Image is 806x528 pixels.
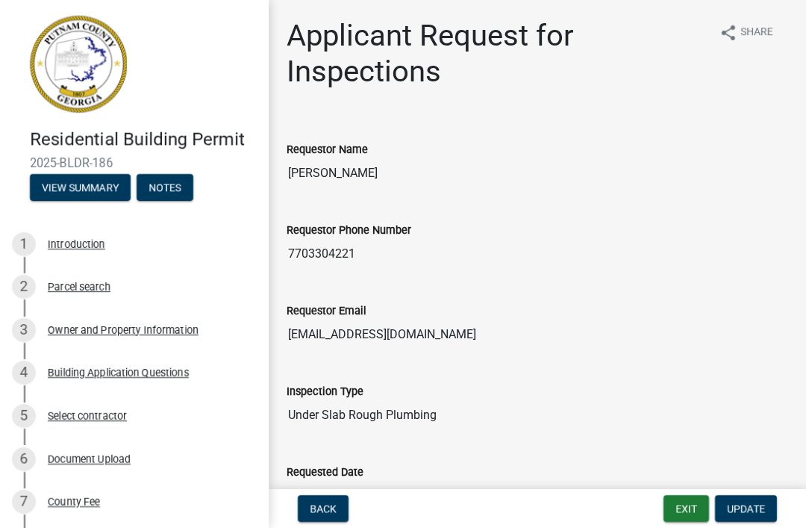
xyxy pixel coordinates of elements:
[48,325,199,335] div: Owner and Property Information
[287,306,366,317] label: Requestor Email
[137,174,193,201] button: Notes
[12,447,36,471] div: 6
[30,128,257,150] h4: Residential Building Permit
[287,18,707,90] h1: Applicant Request for Inspections
[48,454,131,465] div: Document Upload
[48,411,127,421] div: Select contractor
[12,232,36,256] div: 1
[727,503,765,515] span: Update
[30,156,239,170] span: 2025-BLDR-186
[48,367,189,378] div: Building Application Questions
[740,24,773,42] span: Share
[30,16,127,113] img: Putnam County, Georgia
[137,182,193,194] wm-modal-confirm: Notes
[12,275,36,299] div: 2
[30,174,131,201] button: View Summary
[12,490,36,514] div: 7
[310,503,337,515] span: Back
[287,145,368,155] label: Requestor Name
[707,18,785,47] button: shareShare
[12,361,36,385] div: 4
[12,404,36,428] div: 5
[719,24,737,42] i: share
[12,318,36,342] div: 3
[298,495,349,522] button: Back
[287,387,363,397] label: Inspection Type
[663,495,709,522] button: Exit
[30,182,131,194] wm-modal-confirm: Summary
[48,497,100,507] div: County Fee
[48,239,105,249] div: Introduction
[715,495,777,522] button: Update
[48,282,110,292] div: Parcel search
[287,468,363,478] label: Requested Date
[287,226,411,236] label: Requestor Phone Number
